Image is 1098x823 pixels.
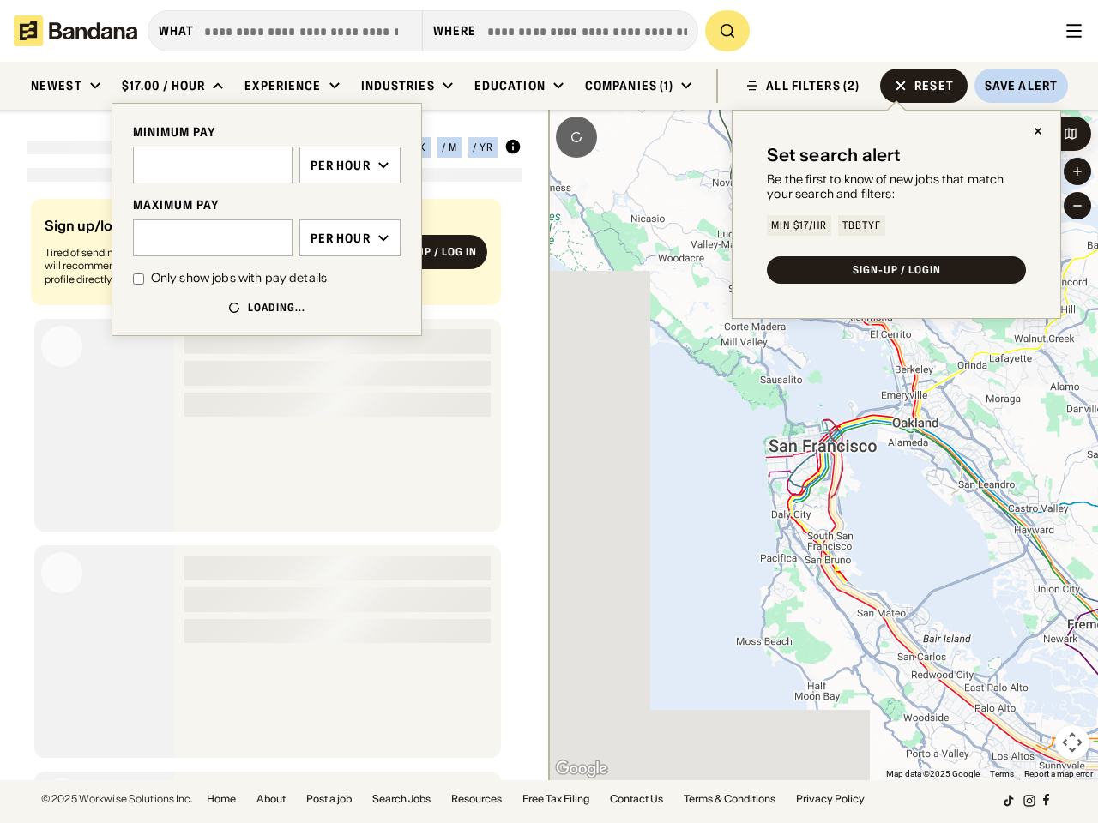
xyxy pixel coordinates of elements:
[853,265,940,275] div: SIGN-UP / LOGIN
[31,78,82,93] div: Newest
[151,270,327,287] div: Only show jobs with pay details
[372,794,431,804] a: Search Jobs
[248,301,305,315] div: Loading...
[914,80,954,92] div: Reset
[886,769,980,778] span: Map data ©2025 Google
[133,197,401,213] div: MAXIMUM PAY
[256,794,286,804] a: About
[27,192,522,780] div: grid
[389,245,477,259] div: Sign up / Log in
[159,23,194,39] div: what
[766,80,860,92] div: ALL FILTERS (2)
[122,78,206,93] div: $17.00 / hour
[474,78,546,93] div: Education
[553,758,610,780] a: Open this area in Google Maps (opens a new window)
[311,231,371,246] div: Per hour
[553,758,610,780] img: Google
[14,15,137,46] img: Bandana logotype
[1024,769,1093,778] a: Report a map error
[1055,725,1089,760] button: Map camera controls
[767,145,901,165] div: Set search alert
[451,794,502,804] a: Resources
[45,246,365,286] div: Tired of sending out endless job applications? Bandana Match Team will recommend jobs tailored to...
[473,142,493,153] div: / yr
[771,220,827,231] div: Min $17/hr
[585,78,674,93] div: Companies (1)
[442,142,457,153] div: / m
[207,794,236,804] a: Home
[796,794,865,804] a: Privacy Policy
[133,124,401,140] div: MINIMUM PAY
[522,794,589,804] a: Free Tax Filing
[306,794,352,804] a: Post a job
[244,78,321,93] div: Experience
[361,78,435,93] div: Industries
[842,220,881,231] div: Tbbtyf
[767,172,1026,201] div: Be the first to know of new jobs that match your search and filters:
[45,219,365,246] div: Sign up/log in to get job matches
[433,23,477,39] div: Where
[311,158,371,173] div: Per hour
[985,78,1058,93] div: Save Alert
[133,273,144,285] input: Only show jobs with pay details
[684,794,775,804] a: Terms & Conditions
[41,794,193,804] div: © 2025 Workwise Solutions Inc.
[610,794,663,804] a: Contact Us
[990,769,1014,778] a: Terms (opens in new tab)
